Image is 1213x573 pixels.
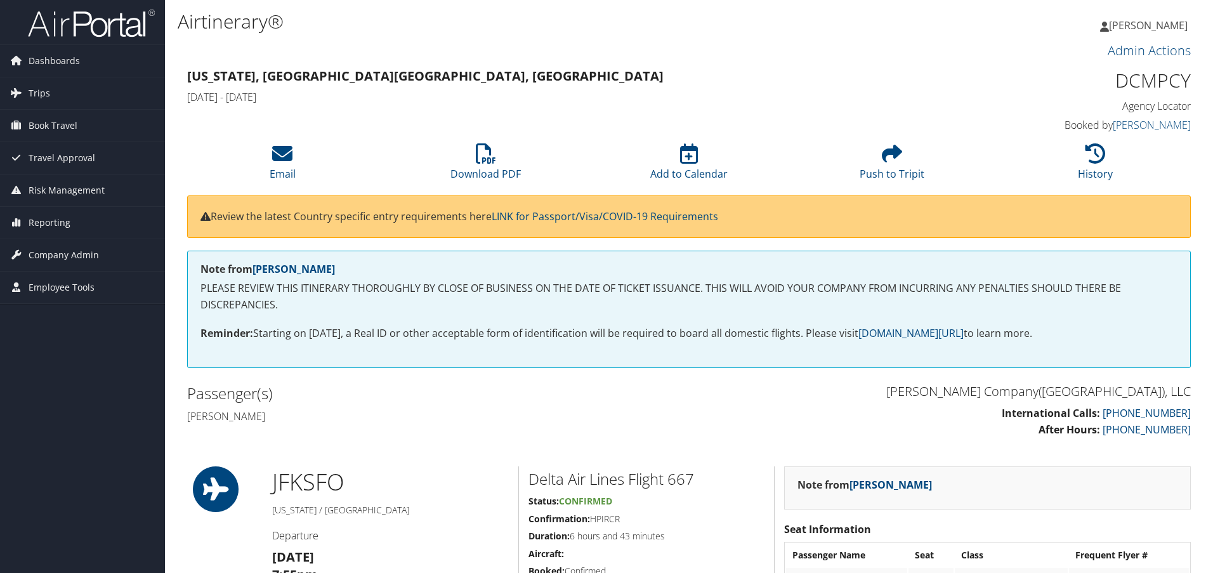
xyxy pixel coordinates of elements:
a: Admin Actions [1108,42,1191,59]
h1: JFK SFO [272,466,509,498]
a: Email [270,150,296,181]
h2: Passenger(s) [187,383,679,404]
h1: Airtinerary® [178,8,860,35]
a: [PERSON_NAME] [1113,118,1191,132]
h1: DCMPCY [954,67,1191,94]
h4: Departure [272,529,509,543]
img: airportal-logo.png [28,8,155,38]
h4: [DATE] - [DATE] [187,90,935,104]
strong: Reminder: [200,326,253,340]
strong: After Hours: [1039,423,1100,437]
th: Class [955,544,1068,567]
strong: [US_STATE], [GEOGRAPHIC_DATA] [GEOGRAPHIC_DATA], [GEOGRAPHIC_DATA] [187,67,664,84]
span: Employee Tools [29,272,95,303]
span: Risk Management [29,175,105,206]
strong: Aircraft: [528,548,564,560]
a: [PERSON_NAME] [849,478,932,492]
h3: [PERSON_NAME] Company([GEOGRAPHIC_DATA]), LLC [698,383,1191,400]
span: Book Travel [29,110,77,142]
a: History [1078,150,1113,181]
span: Reporting [29,207,70,239]
a: Push to Tripit [860,150,924,181]
h5: [US_STATE] / [GEOGRAPHIC_DATA] [272,504,509,517]
span: Company Admin [29,239,99,271]
a: [DOMAIN_NAME][URL] [858,326,964,340]
strong: Duration: [528,530,570,542]
a: LINK for Passport/Visa/COVID-19 Requirements [492,209,718,223]
th: Passenger Name [786,544,907,567]
strong: Status: [528,495,559,507]
span: Confirmed [559,495,612,507]
a: [PHONE_NUMBER] [1103,423,1191,437]
strong: Note from [797,478,932,492]
th: Frequent Flyer # [1069,544,1189,567]
strong: International Calls: [1002,406,1100,420]
h4: Booked by [954,118,1191,132]
h4: [PERSON_NAME] [187,409,679,423]
strong: Seat Information [784,522,871,536]
a: [PHONE_NUMBER] [1103,406,1191,420]
span: Trips [29,77,50,109]
p: Starting on [DATE], a Real ID or other acceptable form of identification will be required to boar... [200,326,1177,342]
h5: HPIRCR [528,513,764,525]
strong: [DATE] [272,548,314,565]
strong: Confirmation: [528,513,590,525]
span: Dashboards [29,45,80,77]
strong: Note from [200,262,335,276]
a: Add to Calendar [650,150,728,181]
th: Seat [908,544,954,567]
h5: 6 hours and 43 minutes [528,530,764,543]
a: [PERSON_NAME] [252,262,335,276]
p: Review the latest Country specific entry requirements here [200,209,1177,225]
h4: Agency Locator [954,99,1191,113]
p: PLEASE REVIEW THIS ITINERARY THOROUGHLY BY CLOSE OF BUSINESS ON THE DATE OF TICKET ISSUANCE. THIS... [200,280,1177,313]
span: Travel Approval [29,142,95,174]
span: [PERSON_NAME] [1109,18,1188,32]
h2: Delta Air Lines Flight 667 [528,468,764,490]
a: [PERSON_NAME] [1100,6,1200,44]
a: Download PDF [450,150,521,181]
